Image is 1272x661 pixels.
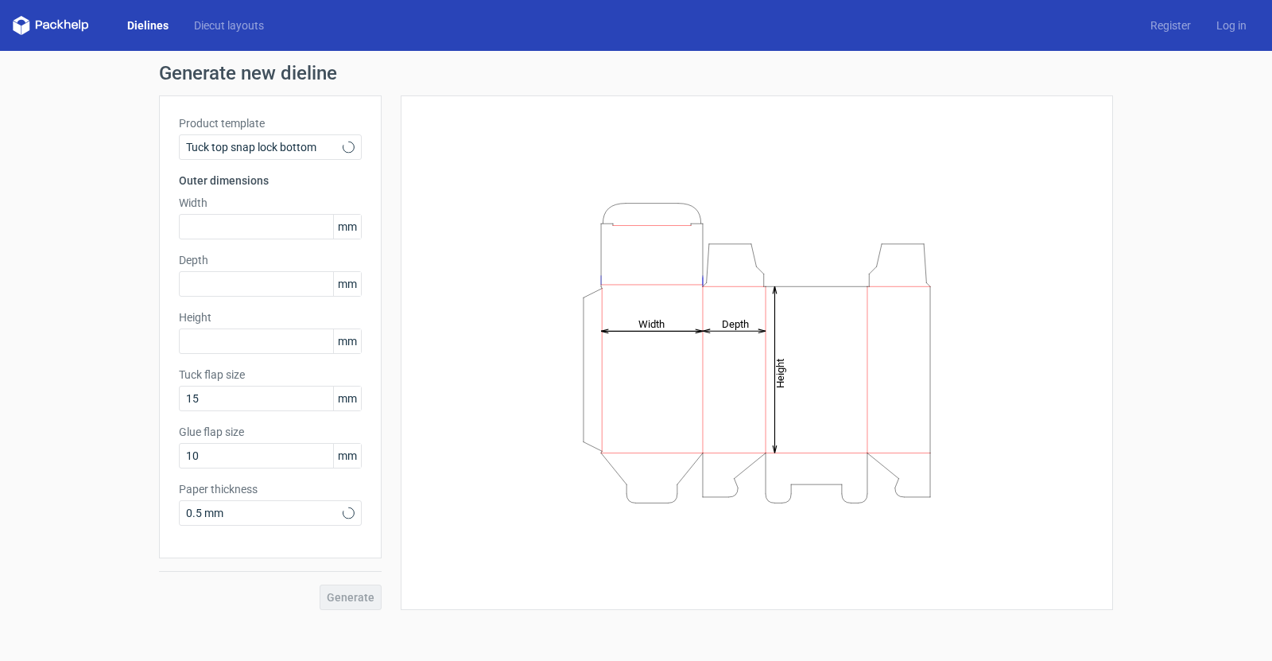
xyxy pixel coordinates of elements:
a: Dielines [114,17,181,33]
span: mm [333,215,361,239]
a: Log in [1204,17,1259,33]
span: mm [333,272,361,296]
label: Depth [179,252,362,268]
tspan: Height [774,358,786,387]
a: Register [1138,17,1204,33]
span: mm [333,387,361,410]
h1: Generate new dieline [159,64,1113,83]
label: Glue flap size [179,424,362,440]
label: Paper thickness [179,481,362,497]
tspan: Depth [722,317,749,329]
span: mm [333,444,361,468]
label: Height [179,309,362,325]
span: 0.5 mm [186,505,343,521]
span: mm [333,329,361,353]
label: Product template [179,115,362,131]
label: Width [179,195,362,211]
h3: Outer dimensions [179,173,362,189]
tspan: Width [638,317,665,329]
span: Tuck top snap lock bottom [186,139,343,155]
label: Tuck flap size [179,367,362,383]
a: Diecut layouts [181,17,277,33]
